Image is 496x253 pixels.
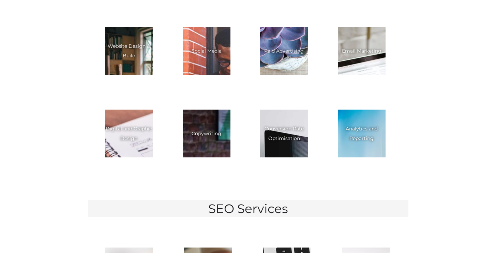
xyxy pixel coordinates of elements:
[105,124,153,143] div: Digital and Graphic Design
[88,200,408,217] h2: SEO Services
[192,46,222,56] div: Social Media
[105,27,153,75] a: Website Design & Build
[338,110,386,157] a: Analytics and Reporting
[264,46,304,56] div: Paid Advertising
[260,110,308,157] a: Conversion Rate Optimisation
[260,124,308,143] div: Conversion Rate Optimisation
[342,46,381,56] div: Email Marketing
[338,27,386,75] a: Email Marketing
[192,129,221,138] div: Copywriting
[260,27,308,75] a: Paid Advertising
[183,110,230,157] a: Copywriting
[338,124,386,143] div: Analytics and Reporting
[105,41,153,60] div: Website Design & Build
[183,27,230,75] a: Social Media
[105,110,153,157] a: Digital and Graphic Design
